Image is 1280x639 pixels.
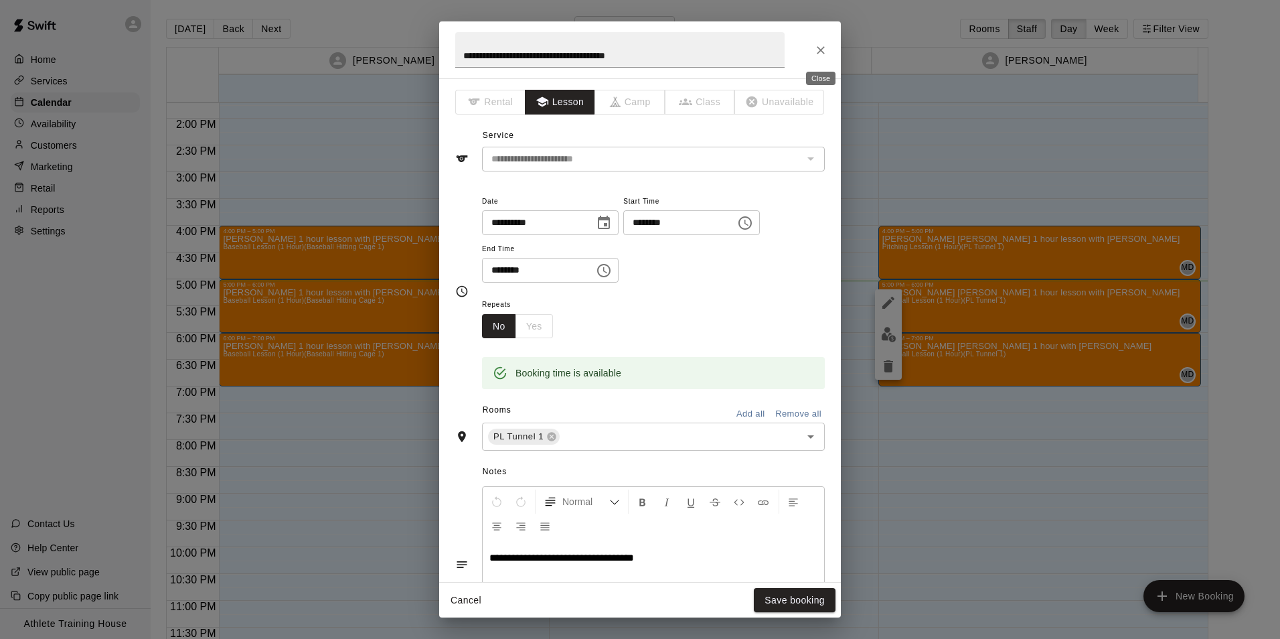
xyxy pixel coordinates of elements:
[455,558,469,571] svg: Notes
[782,490,805,514] button: Left Align
[483,461,825,483] span: Notes
[455,285,469,298] svg: Timing
[655,490,678,514] button: Format Italics
[806,72,835,85] div: Close
[482,147,825,171] div: The service of an existing booking cannot be changed
[752,490,775,514] button: Insert Link
[679,490,702,514] button: Format Underline
[445,588,487,613] button: Cancel
[509,490,532,514] button: Redo
[482,314,516,339] button: No
[483,405,511,415] span: Rooms
[735,90,825,115] span: The type of an existing booking cannot be changed
[455,430,469,443] svg: Rooms
[631,490,654,514] button: Format Bold
[488,429,560,445] div: PL Tunnel 1
[704,490,726,514] button: Format Strikethrough
[623,193,760,211] span: Start Time
[595,90,665,115] span: The type of an existing booking cannot be changed
[809,38,833,62] button: Close
[455,90,526,115] span: The type of an existing booking cannot be changed
[482,240,619,259] span: End Time
[534,514,556,538] button: Justify Align
[754,588,835,613] button: Save booking
[482,314,553,339] div: outlined button group
[801,427,820,446] button: Open
[772,404,825,425] button: Remove all
[483,131,514,140] span: Service
[590,257,617,284] button: Choose time, selected time is 6:00 PM
[525,90,595,115] button: Lesson
[485,514,508,538] button: Center Align
[482,193,619,211] span: Date
[515,361,621,385] div: Booking time is available
[488,430,549,443] span: PL Tunnel 1
[590,210,617,236] button: Choose date, selected date is Oct 14, 2025
[665,90,736,115] span: The type of an existing booking cannot be changed
[732,210,758,236] button: Choose time, selected time is 5:00 PM
[509,514,532,538] button: Right Align
[729,404,772,425] button: Add all
[485,490,508,514] button: Undo
[455,152,469,165] svg: Service
[482,296,564,314] span: Repeats
[728,490,750,514] button: Insert Code
[562,495,609,508] span: Normal
[538,490,625,514] button: Formatting Options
